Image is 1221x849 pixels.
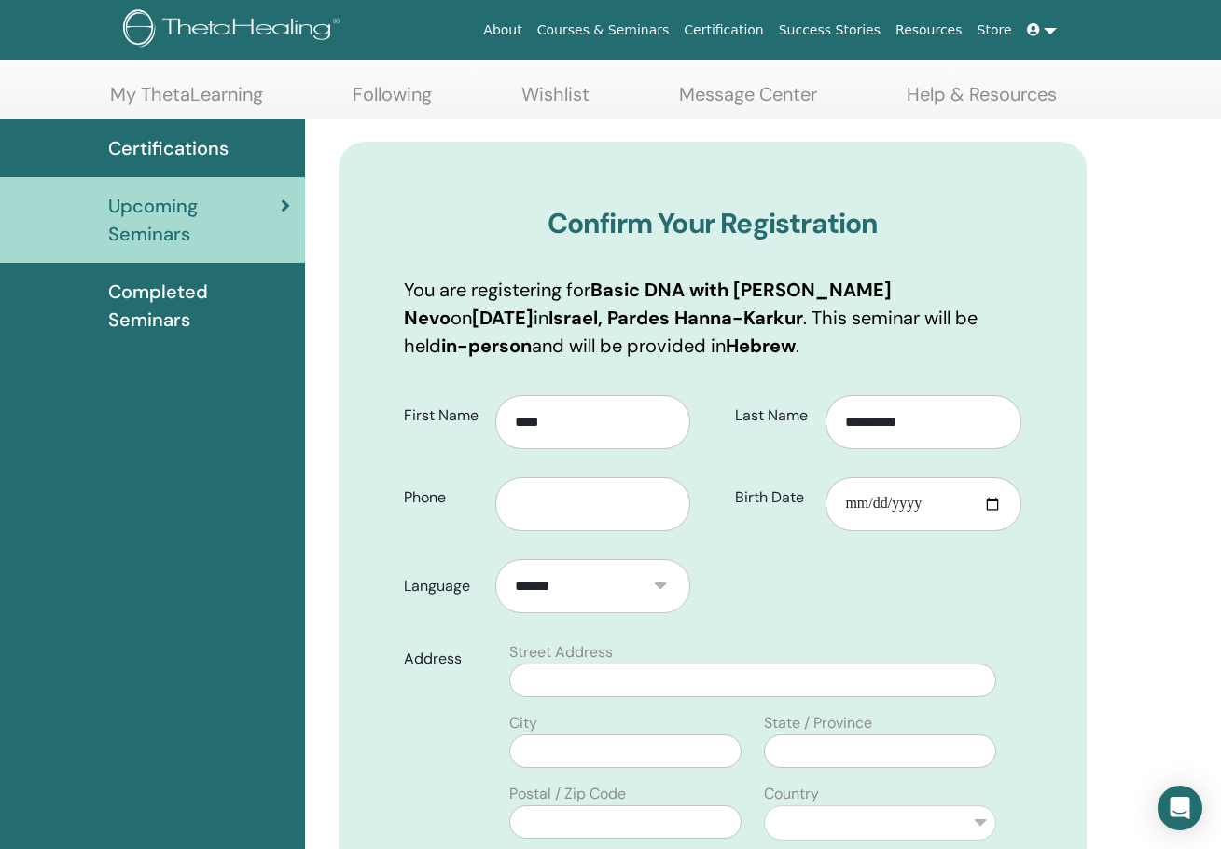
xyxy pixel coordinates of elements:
[888,13,970,48] a: Resources
[721,398,826,433] label: Last Name
[509,783,626,805] label: Postal / Zip Code
[108,192,281,248] span: Upcoming Seminars
[764,783,819,805] label: Country
[441,334,532,358] b: in-person
[521,83,590,119] a: Wishlist
[771,13,888,48] a: Success Stories
[726,334,796,358] b: Hebrew
[390,641,497,677] label: Address
[123,9,346,51] img: logo.png
[404,278,892,330] b: Basic DNA with [PERSON_NAME] Nevo
[476,13,529,48] a: About
[679,83,817,119] a: Message Center
[676,13,770,48] a: Certification
[548,306,803,330] b: Israel, Pardes Hanna-Karkur
[721,480,826,515] label: Birth Date
[404,207,1021,240] h3: Confirm Your Registration
[404,276,1021,360] p: You are registering for on in . This seminar will be held and will be provided in .
[509,641,613,664] label: Street Address
[1158,786,1202,830] div: Open Intercom Messenger
[907,83,1057,119] a: Help & Resources
[353,83,432,119] a: Following
[108,278,290,334] span: Completed Seminars
[390,568,494,604] label: Language
[108,134,229,162] span: Certifications
[472,306,534,330] b: [DATE]
[390,398,494,433] label: First Name
[764,712,872,734] label: State / Province
[970,13,1020,48] a: Store
[390,480,494,515] label: Phone
[509,712,537,734] label: City
[530,13,677,48] a: Courses & Seminars
[110,83,263,119] a: My ThetaLearning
